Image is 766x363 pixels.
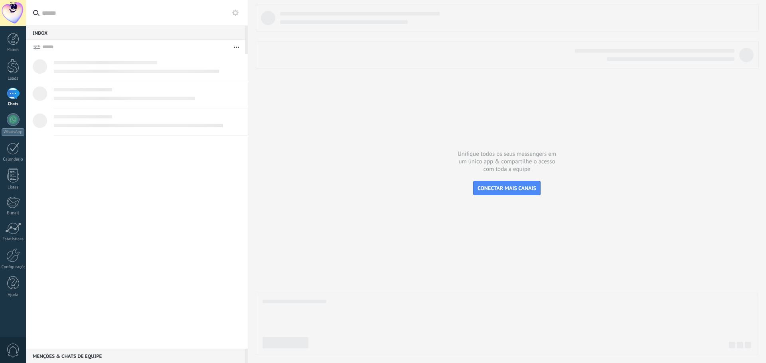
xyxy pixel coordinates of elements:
div: Chats [2,102,25,107]
div: Listas [2,185,25,190]
div: Calendário [2,157,25,162]
div: Inbox [26,26,245,40]
div: Estatísticas [2,237,25,242]
button: CONECTAR MAIS CANAIS [473,181,541,195]
div: E-mail [2,211,25,216]
div: Leads [2,76,25,81]
div: Painel [2,47,25,53]
div: Ajuda [2,292,25,298]
div: Menções & Chats de equipe [26,349,245,363]
div: WhatsApp [2,128,24,136]
span: CONECTAR MAIS CANAIS [478,184,536,192]
div: Configurações [2,265,25,270]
